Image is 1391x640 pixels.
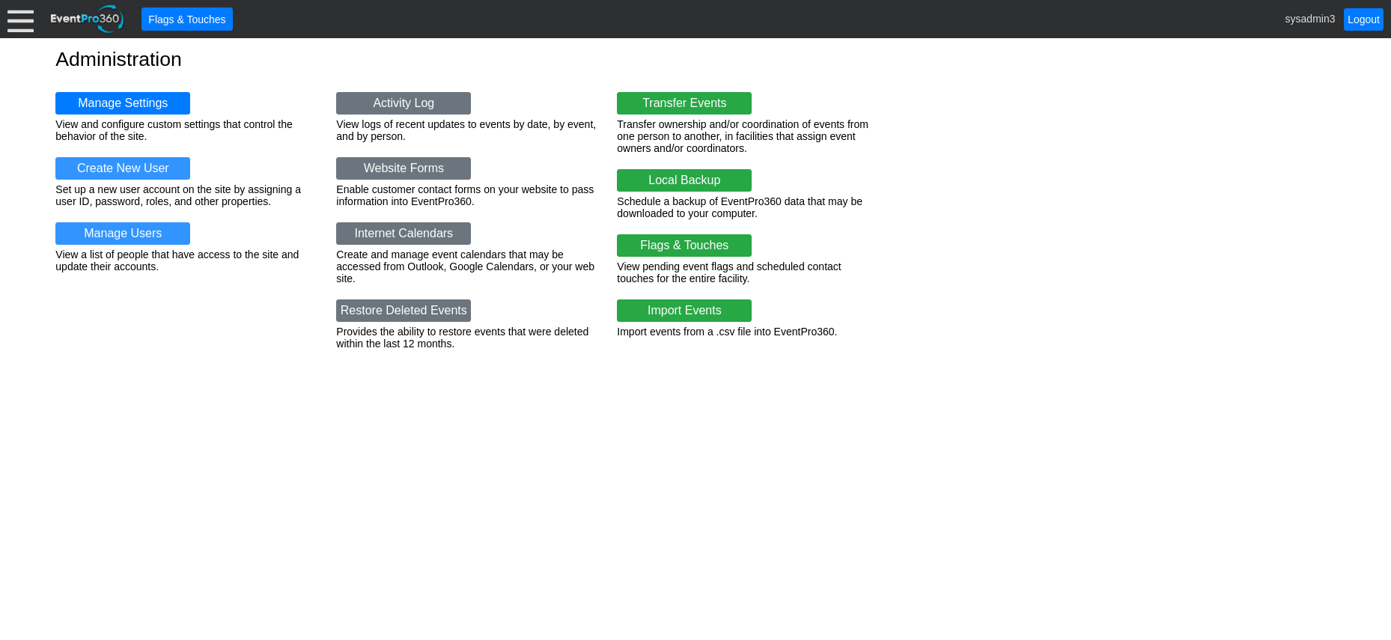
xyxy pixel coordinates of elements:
span: sysadmin3 [1285,12,1336,24]
div: Import events from a .csv file into EventPro360. [617,326,879,338]
div: View a list of people that have access to the site and update their accounts. [55,249,317,272]
a: Import Events [617,299,752,322]
a: Create New User [55,157,190,180]
a: Transfer Events [617,92,752,115]
div: Create and manage event calendars that may be accessed from Outlook, Google Calendars, or your we... [336,249,598,284]
a: Local Backup [617,169,752,192]
div: Set up a new user account on the site by assigning a user ID, password, roles, and other properties. [55,183,317,207]
div: Provides the ability to restore events that were deleted within the last 12 months. [336,326,598,350]
div: Menu: Click or 'Crtl+M' to toggle menu open/close [7,6,34,32]
h1: Administration [55,49,1335,70]
a: Manage Settings [55,92,190,115]
div: View pending event flags and scheduled contact touches for the entire facility. [617,260,879,284]
div: View logs of recent updates to events by date, by event, and by person. [336,118,598,142]
a: Activity Log [336,92,471,115]
div: View and configure custom settings that control the behavior of the site. [55,118,317,142]
div: Transfer ownership and/or coordination of events from one person to another, in facilities that a... [617,118,879,154]
span: Flags & Touches [145,11,228,27]
a: Logout [1344,8,1384,31]
a: Flags & Touches [617,234,752,257]
a: Internet Calendars [336,222,471,245]
a: Manage Users [55,222,190,245]
img: EventPro360 [49,2,127,36]
span: Flags & Touches [145,12,228,27]
div: Enable customer contact forms on your website to pass information into EventPro360. [336,183,598,207]
div: Schedule a backup of EventPro360 data that may be downloaded to your computer. [617,195,879,219]
a: Website Forms [336,157,471,180]
a: Restore Deleted Events [336,299,471,322]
